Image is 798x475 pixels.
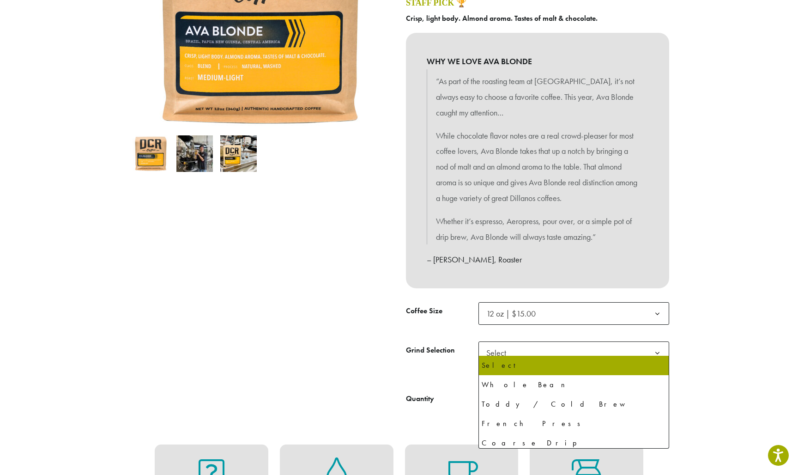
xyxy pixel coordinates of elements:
[133,135,169,172] img: Ava Blonde
[478,341,669,364] span: Select
[436,73,639,120] p: “As part of the roasting team at [GEOGRAPHIC_DATA], it’s not always easy to choose a favorite cof...
[220,135,257,172] img: Ava Blonde - Image 3
[486,308,536,319] span: 12 oz | $15.00
[406,304,478,318] label: Coffee Size
[483,344,515,362] span: Select
[406,393,434,404] div: Quantity
[406,13,598,23] b: Crisp, light body. Almond aroma. Tastes of malt & chocolate.
[427,54,648,69] b: WHY WE LOVE AVA BLONDE
[478,302,669,325] span: 12 oz | $15.00
[436,128,639,206] p: While chocolate flavor notes are a real crowd-pleaser for most coffee lovers, Ava Blonde takes th...
[483,304,545,323] span: 12 oz | $15.00
[479,356,669,375] li: Select
[482,417,666,431] div: French Press
[406,344,478,357] label: Grind Selection
[482,397,666,411] div: Toddy / Cold Brew
[436,213,639,245] p: Whether it’s espresso, Aeropress, pour over, or a simple pot of drip brew, Ava Blonde will always...
[482,378,666,392] div: Whole Bean
[482,436,666,450] div: Coarse Drip
[427,252,648,268] p: – [PERSON_NAME], Roaster
[176,135,213,172] img: Ava Blonde - Image 2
